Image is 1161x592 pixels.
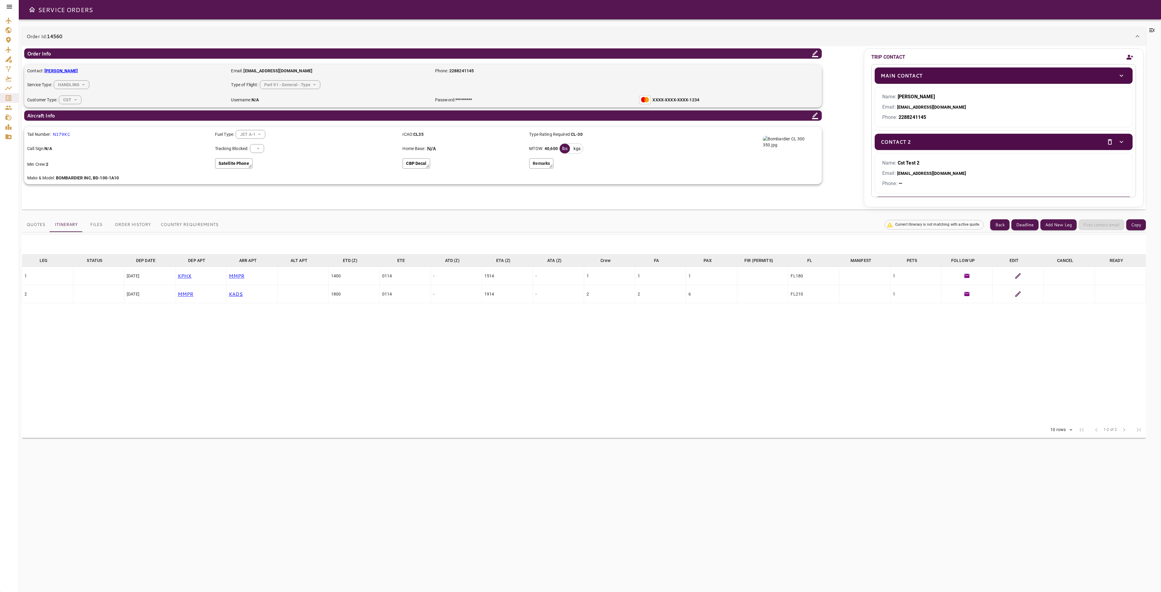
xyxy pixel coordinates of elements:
[435,68,474,74] p: Phone:
[962,289,971,299] button: Generate Follow Up Email Template
[22,285,73,303] td: 2
[1105,137,1115,147] button: delete
[1126,219,1146,231] button: Copy
[882,159,1125,167] p: Name:
[38,5,93,15] h6: SERVICE ORDERS
[127,273,173,279] div: [DATE]
[27,80,225,89] div: Service Type:
[27,161,210,168] p: Min Crew:
[1010,257,1027,264] span: EDIT
[587,273,633,279] div: 1
[951,257,983,264] span: FOLLOW UP
[236,126,265,142] div: HANDLING
[571,132,583,137] b: CL-30
[27,95,225,104] div: Customer Type:
[547,257,569,264] span: ATA (Z)
[239,257,257,264] div: ARR APT
[535,291,581,297] div: -
[229,272,275,280] p: MMPR
[427,145,436,152] p: N/A
[59,92,81,108] div: HANDLING
[907,257,925,264] span: PETS
[807,257,812,264] div: FL
[881,138,911,146] p: Contact 2
[882,114,1125,121] p: Phone:
[22,27,1146,46] div: Order Id:14560
[638,291,684,297] div: 2
[449,68,474,73] b: 2288241145
[882,93,1125,100] p: Name:
[654,257,659,264] div: FA
[215,144,398,153] div: Tracking Blocked:
[897,105,966,110] b: [EMAIL_ADDRESS][DOMAIN_NAME]
[1010,257,1019,264] div: EDIT
[27,50,51,57] p: Order Info
[1110,257,1123,264] div: READY
[445,257,460,264] div: ATD (Z)
[127,291,173,297] div: [DATE]
[484,273,530,279] div: Oct 25, 2025 - 03:14 PM
[229,290,275,298] p: KADS
[27,175,272,181] p: Make & Model:
[871,54,906,61] p: TRIP CONTACT
[850,257,879,264] span: MANIFEST
[496,257,510,264] div: ETA (Z)
[413,132,424,137] b: CL35
[397,257,413,264] span: ETE
[110,218,156,232] button: Order History
[638,273,684,279] div: 1
[136,257,155,264] div: DEP DATE
[893,291,939,297] div: 1
[850,257,871,264] div: MANIFEST
[27,112,55,119] p: Aircraft Info
[882,103,1125,111] p: Email:
[402,146,425,152] p: Home Base:
[231,97,429,103] p: Username:
[875,197,1133,213] div: Contact 3deletetoggle
[178,272,224,280] p: KPHX
[529,143,682,154] div: MTOW:
[219,160,249,167] p: Satellite Phone
[1040,219,1077,231] button: Add New Leg
[688,273,734,279] div: 1
[27,146,210,152] p: Call Sign:
[87,257,102,264] div: STATUS
[27,33,62,40] p: Order Id:
[744,257,781,264] span: FIR (PERMITS)
[433,291,479,297] div: -
[1057,257,1081,264] span: CANCEL
[529,131,682,138] p: Type Rating Required
[239,257,265,264] span: ARR APT
[47,33,62,40] b: 14560
[445,257,467,264] span: ATD (Z)
[962,271,971,280] button: Generate Follow Up Email Template
[545,146,558,152] b: 40,600
[188,257,205,264] div: DEP APT
[435,97,633,103] p: Password:
[1124,50,1136,64] button: Add new contact
[397,257,405,264] div: ETE
[406,160,426,167] p: CBP Decal
[791,273,837,279] div: FL180
[496,257,518,264] span: ETA (Z)
[1116,70,1127,81] button: toggle
[639,95,651,104] img: Mastercard
[704,257,711,264] div: PAX
[1117,423,1131,437] span: Next Page
[243,68,312,73] b: [EMAIL_ADDRESS][DOMAIN_NAME]
[1131,423,1146,437] span: Last Page
[882,180,1125,187] p: Phone:
[807,257,820,264] span: FL
[1049,427,1067,432] div: 10 rows
[897,171,966,176] b: [EMAIL_ADDRESS][DOMAIN_NAME]
[22,46,1146,210] div: Order Id:14560
[56,175,119,180] b: BOMBARDIER INC, BD-100-1A10
[331,273,377,279] div: Oct 25, 2025 - 02:00 PM
[250,140,264,156] div: HANDLING
[44,68,78,73] b: [PERSON_NAME]
[899,114,926,120] b: 2288241145
[1057,257,1073,264] div: CANCEL
[54,77,89,93] div: HANDLING
[547,257,561,264] div: ATA (Z)
[898,94,935,100] b: [PERSON_NAME]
